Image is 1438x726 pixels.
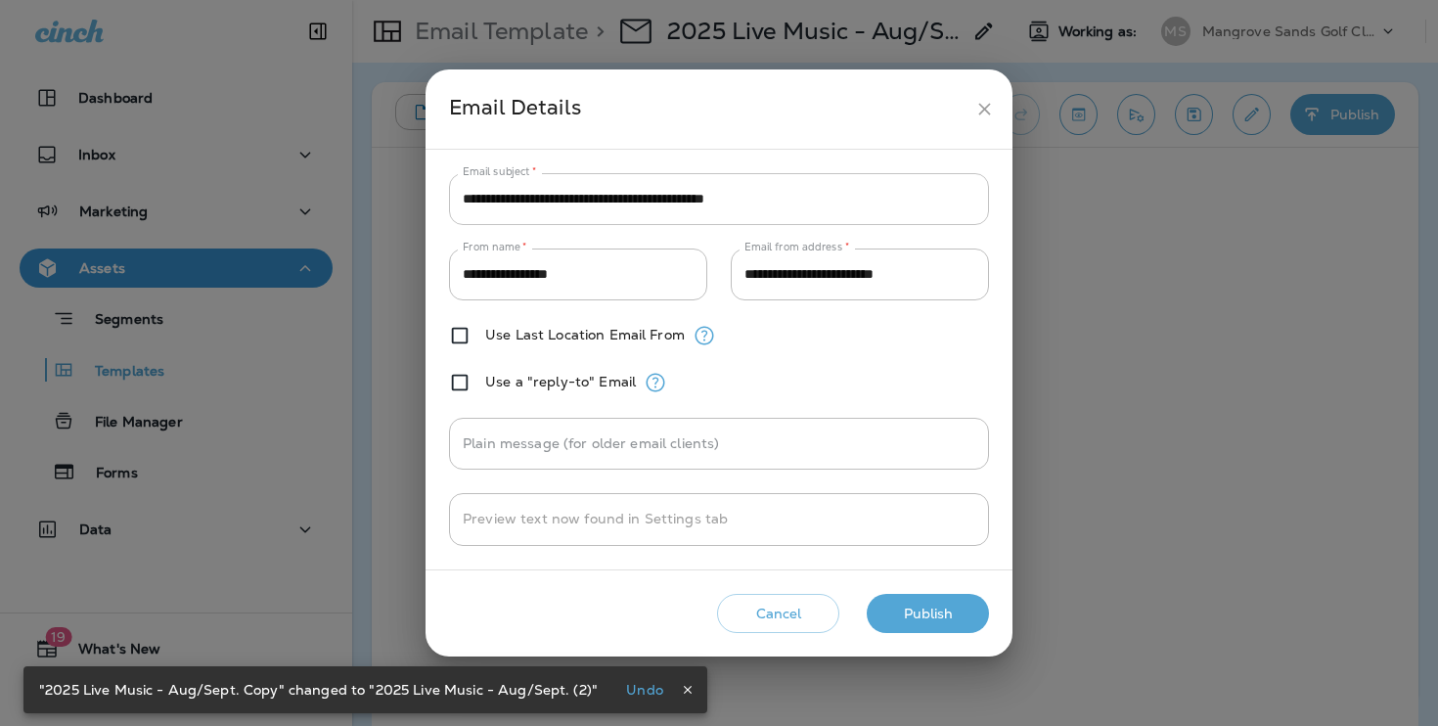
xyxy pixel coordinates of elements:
p: Undo [626,682,663,698]
label: Use a "reply-to" Email [485,374,636,389]
div: "2025 Live Music - Aug/Sept. Copy" changed to "2025 Live Music - Aug/Sept. (2)" [39,672,598,707]
label: Email from address [744,240,849,254]
button: close [966,91,1003,127]
div: Email Details [449,91,966,127]
label: From name [463,240,527,254]
button: Cancel [717,594,839,634]
label: Email subject [463,164,537,179]
label: Use Last Location Email From [485,327,685,342]
button: Publish [867,594,989,634]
